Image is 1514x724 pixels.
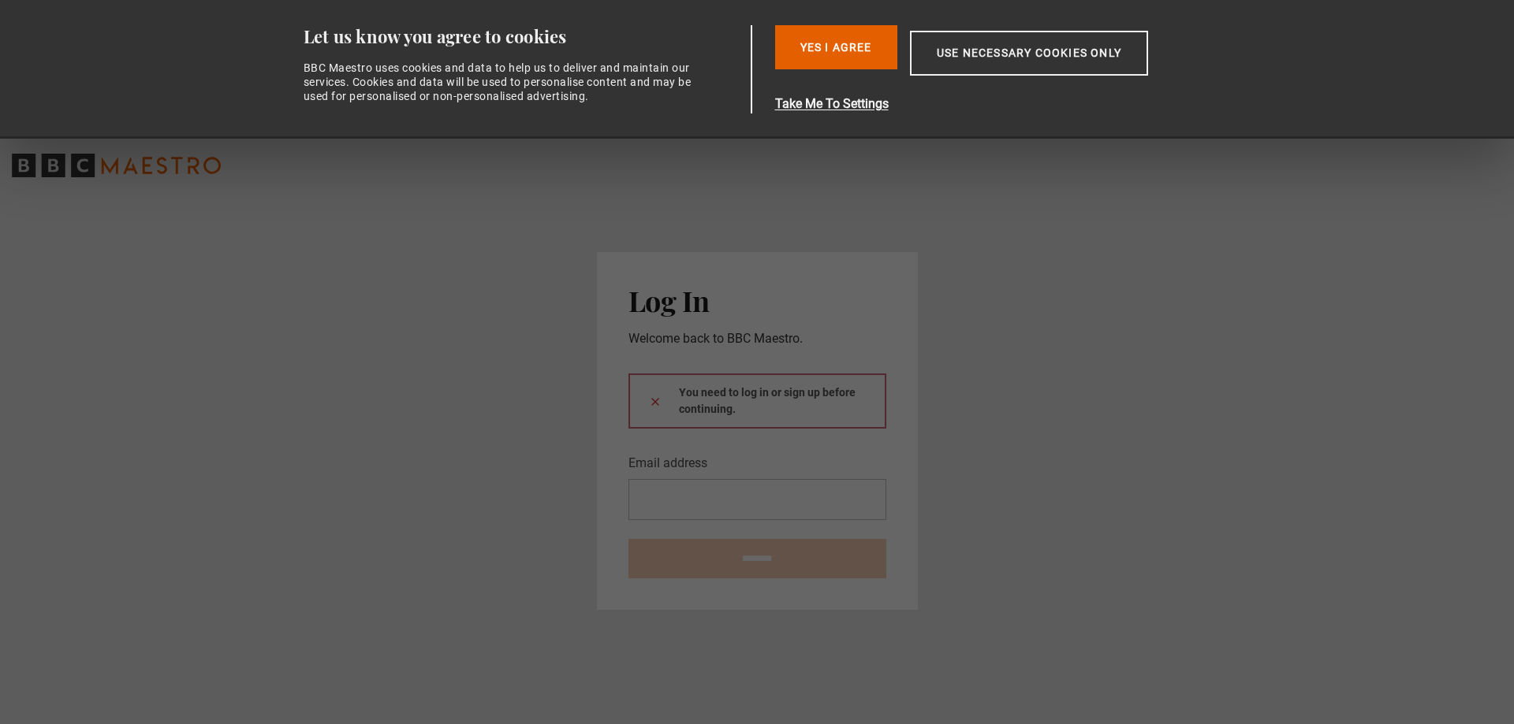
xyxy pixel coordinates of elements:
p: Welcome back to BBC Maestro. [628,329,886,348]
button: Use necessary cookies only [910,31,1148,76]
div: BBC Maestro uses cookies and data to help us to deliver and maintain our services. Cookies and da... [304,61,701,104]
div: Let us know you agree to cookies [304,25,745,48]
button: Take Me To Settings [775,95,1223,113]
svg: BBC Maestro [12,154,221,177]
h2: Log In [628,284,886,317]
div: You need to log in or sign up before continuing. [628,373,886,429]
button: Yes I Agree [775,25,897,69]
label: Email address [628,454,707,473]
